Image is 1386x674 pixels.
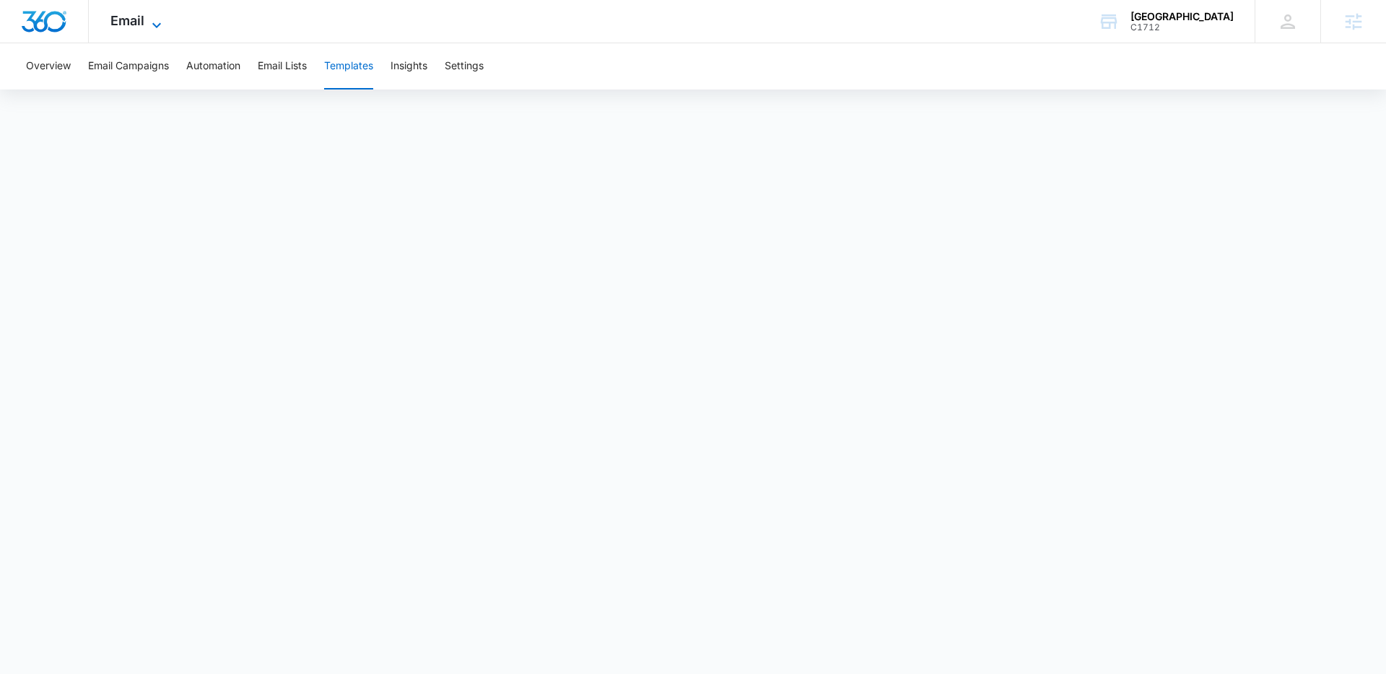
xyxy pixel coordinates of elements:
button: Email Lists [258,43,307,89]
button: Templates [324,43,373,89]
button: Automation [186,43,240,89]
button: Settings [445,43,484,89]
div: account name [1130,11,1234,22]
div: account id [1130,22,1234,32]
button: Overview [26,43,71,89]
button: Email Campaigns [88,43,169,89]
button: Insights [391,43,427,89]
span: Email [110,13,144,28]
